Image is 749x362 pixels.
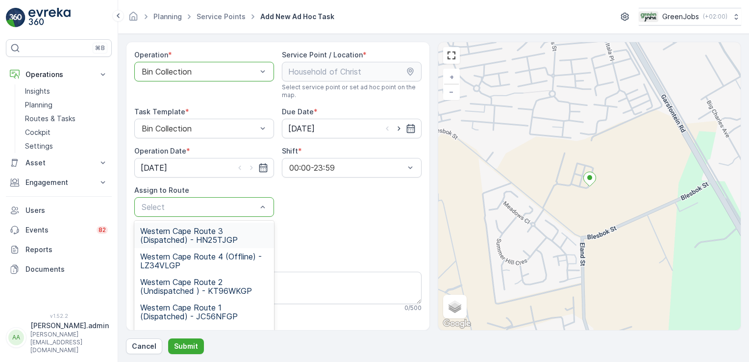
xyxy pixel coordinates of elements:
[168,338,204,354] button: Submit
[25,141,53,151] p: Settings
[134,158,274,178] input: dd/mm/yyyy
[703,13,727,21] p: ( +02:00 )
[134,51,168,59] label: Operation
[25,206,108,215] p: Users
[140,227,268,244] span: Western Cape Route 3 (Dispatched) - HN25TJGP
[444,84,459,99] a: Zoom Out
[441,317,473,330] a: Open this area in Google Maps (opens a new window)
[639,8,741,26] button: GreenJobs(+02:00)
[282,107,314,116] label: Due Date
[25,225,91,235] p: Events
[21,139,112,153] a: Settings
[25,128,50,137] p: Cockpit
[25,86,50,96] p: Insights
[282,62,422,81] input: Household of Christ
[449,87,454,96] span: −
[6,240,112,259] a: Reports
[21,98,112,112] a: Planning
[134,186,189,194] label: Assign to Route
[21,112,112,126] a: Routes & Tasks
[140,329,268,346] span: Mossel Bay Route 1 (Undispatched ) - KG57VSGP
[282,147,298,155] label: Shift
[25,264,108,274] p: Documents
[174,341,198,351] p: Submit
[444,48,459,63] a: View Fullscreen
[639,11,658,22] img: Green_Jobs_Logo.png
[25,70,92,79] p: Operations
[6,65,112,84] button: Operations
[444,296,466,317] a: Layers
[282,83,422,99] span: Select service point or set ad hoc point on the map.
[134,147,186,155] label: Operation Date
[142,201,257,213] p: Select
[404,304,422,312] p: 0 / 500
[25,158,92,168] p: Asset
[6,153,112,173] button: Asset
[6,259,112,279] a: Documents
[6,173,112,192] button: Engagement
[140,303,268,321] span: Western Cape Route 1 (Dispatched) - JC56NFGP
[140,278,268,295] span: Western Cape Route 2 (Undispatched ) - KT96WKGP
[126,338,162,354] button: Cancel
[662,12,699,22] p: GreenJobs
[99,226,106,234] p: 82
[444,70,459,84] a: Zoom In
[25,178,92,187] p: Engagement
[21,84,112,98] a: Insights
[132,341,156,351] p: Cancel
[6,201,112,220] a: Users
[6,313,112,319] span: v 1.52.2
[30,321,109,331] p: [PERSON_NAME].admin
[441,317,473,330] img: Google
[95,44,105,52] p: ⌘B
[258,12,336,22] span: Add New Ad Hoc Task
[6,321,112,354] button: AA[PERSON_NAME].admin[PERSON_NAME][EMAIL_ADDRESS][DOMAIN_NAME]
[140,252,268,270] span: Western Cape Route 4 (Offline) - LZ34VLGP
[134,107,185,116] label: Task Template
[134,328,422,342] h2: Task Template Configuration
[282,119,422,138] input: dd/mm/yyyy
[128,15,139,23] a: Homepage
[449,73,454,81] span: +
[6,8,25,27] img: logo
[25,100,52,110] p: Planning
[30,331,109,354] p: [PERSON_NAME][EMAIL_ADDRESS][DOMAIN_NAME]
[282,51,363,59] label: Service Point / Location
[28,8,71,27] img: logo_light-DOdMpM7g.png
[25,245,108,255] p: Reports
[25,114,75,124] p: Routes & Tasks
[6,220,112,240] a: Events82
[197,12,246,21] a: Service Points
[153,12,182,21] a: Planning
[8,330,24,345] div: AA
[21,126,112,139] a: Cockpit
